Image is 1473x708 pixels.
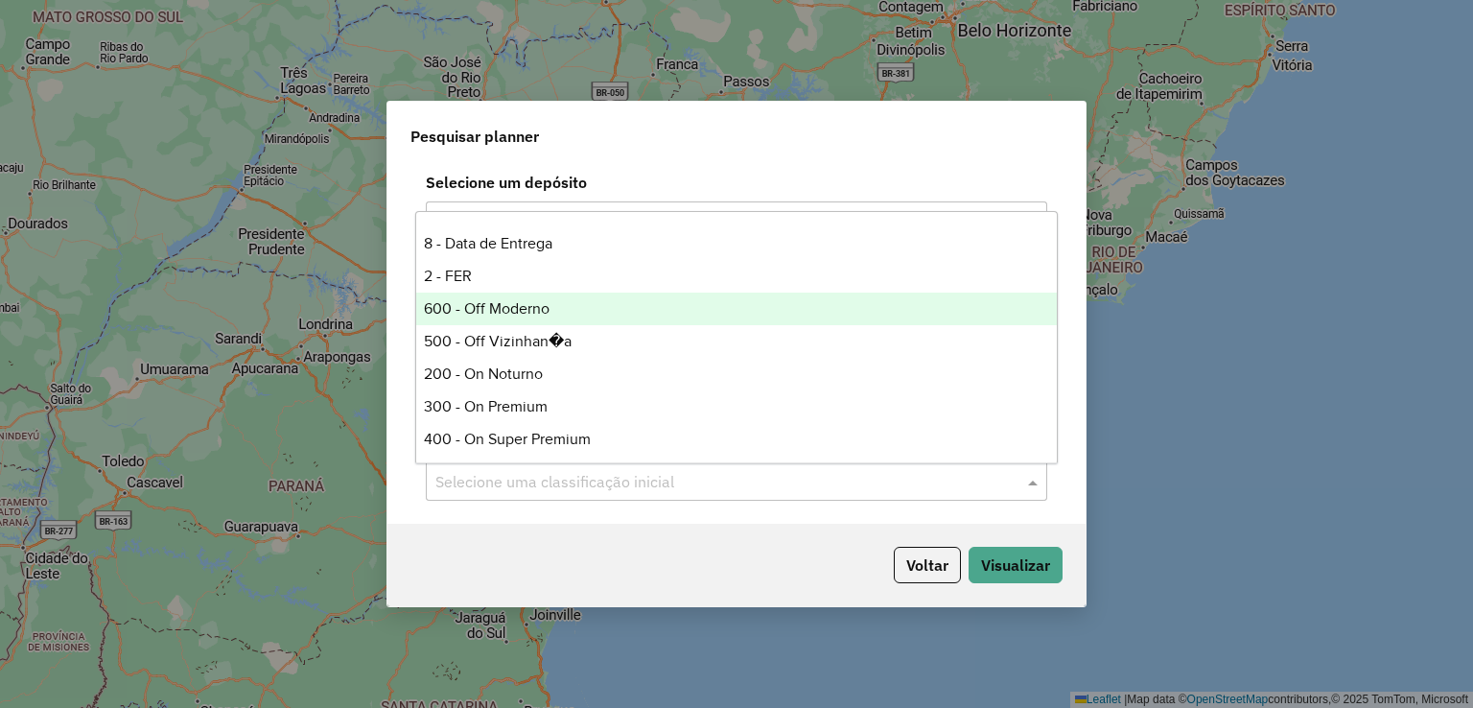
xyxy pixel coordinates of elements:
[414,171,1059,194] label: Selecione um depósito
[416,358,1058,390] div: 200 - On Noturno
[1007,209,1023,232] span: Clear all
[416,325,1058,358] div: 500 - Off Vizinhan�a
[969,547,1063,583] button: Visualizar
[416,260,1058,293] div: 2 - FER
[416,423,1058,456] div: 400 - On Super Premium
[894,547,961,583] button: Voltar
[410,125,539,148] span: Pesquisar planner
[416,227,1058,260] div: 8 - Data de Entrega
[415,211,1059,463] ng-dropdown-panel: Options list
[416,293,1058,325] div: 600 - Off Moderno
[416,390,1058,423] div: 300 - On Premium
